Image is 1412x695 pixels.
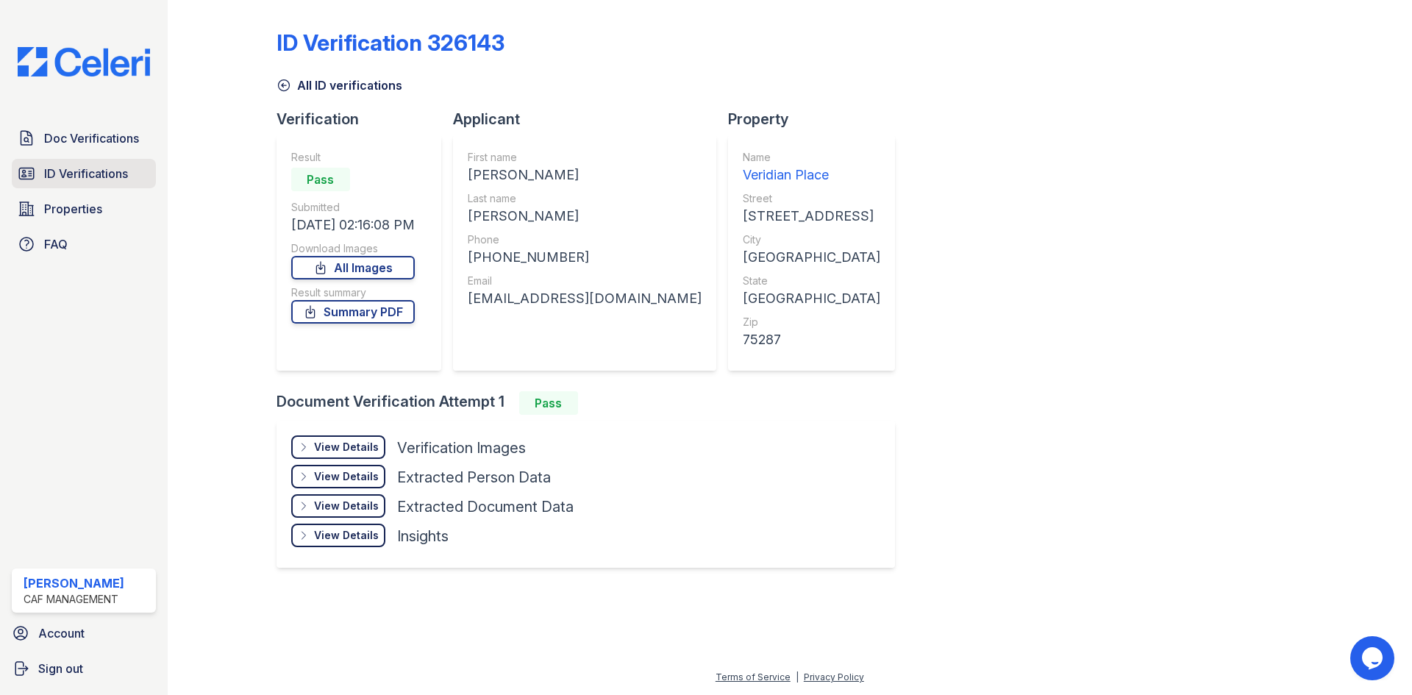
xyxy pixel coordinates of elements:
div: [PERSON_NAME] [468,206,702,227]
div: ID Verification 326143 [277,29,504,56]
iframe: chat widget [1350,636,1397,680]
a: All Images [291,256,415,279]
a: Properties [12,194,156,224]
div: [GEOGRAPHIC_DATA] [743,288,880,309]
div: Name [743,150,880,165]
div: Extracted Person Data [397,467,551,488]
div: 75287 [743,329,880,350]
div: Result summary [291,285,415,300]
span: ID Verifications [44,165,128,182]
a: Doc Verifications [12,124,156,153]
div: Submitted [291,200,415,215]
a: ID Verifications [12,159,156,188]
a: FAQ [12,229,156,259]
a: Terms of Service [716,671,791,682]
div: Veridian Place [743,165,880,185]
a: All ID verifications [277,76,402,94]
div: Extracted Document Data [397,496,574,517]
div: [EMAIL_ADDRESS][DOMAIN_NAME] [468,288,702,309]
a: Summary PDF [291,300,415,324]
div: View Details [314,469,379,484]
div: [PERSON_NAME] [24,574,124,592]
div: Pass [291,168,350,191]
div: View Details [314,499,379,513]
div: Download Images [291,241,415,256]
div: Verification [277,109,453,129]
div: Insights [397,526,449,546]
div: View Details [314,440,379,455]
span: FAQ [44,235,68,253]
div: First name [468,150,702,165]
a: Privacy Policy [804,671,864,682]
div: [GEOGRAPHIC_DATA] [743,247,880,268]
div: [DATE] 02:16:08 PM [291,215,415,235]
img: CE_Logo_Blue-a8612792a0a2168367f1c8372b55b34899dd931a85d93a1a3d3e32e68fde9ad4.png [6,47,162,76]
a: Account [6,619,162,648]
span: Sign out [38,660,83,677]
div: State [743,274,880,288]
div: Document Verification Attempt 1 [277,391,907,415]
div: [STREET_ADDRESS] [743,206,880,227]
a: Name Veridian Place [743,150,880,185]
div: [PERSON_NAME] [468,165,702,185]
div: Pass [519,391,578,415]
span: Doc Verifications [44,129,139,147]
span: Properties [44,200,102,218]
div: Verification Images [397,438,526,458]
div: CAF Management [24,592,124,607]
div: Applicant [453,109,728,129]
a: Sign out [6,654,162,683]
div: Result [291,150,415,165]
div: City [743,232,880,247]
div: Property [728,109,907,129]
div: View Details [314,528,379,543]
div: Email [468,274,702,288]
div: Zip [743,315,880,329]
div: | [796,671,799,682]
div: Last name [468,191,702,206]
span: Account [38,624,85,642]
div: Phone [468,232,702,247]
div: [PHONE_NUMBER] [468,247,702,268]
div: Street [743,191,880,206]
